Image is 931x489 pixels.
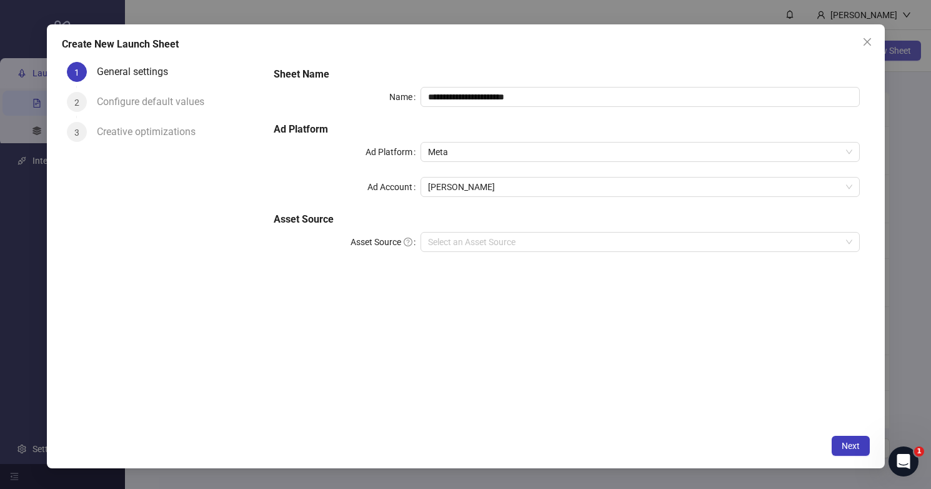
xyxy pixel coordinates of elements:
div: Configure default values [97,92,214,112]
span: 3 [74,128,79,138]
label: Ad Account [367,177,420,197]
div: General settings [97,62,178,82]
button: Next [832,436,870,456]
span: 1 [914,446,924,456]
span: question-circle [403,238,412,246]
span: close [862,37,872,47]
div: Create New Launch Sheet [62,37,870,52]
button: Close [857,32,877,52]
h5: Sheet Name [274,67,860,82]
span: Venen Engel [427,178,852,196]
input: Name [420,87,859,107]
div: Creative optimizations [97,122,206,142]
iframe: Intercom live chat [889,446,919,476]
span: 1 [74,68,79,78]
span: 2 [74,98,79,108]
label: Ad Platform [365,142,420,162]
h5: Ad Platform [274,122,860,137]
span: Meta [427,143,852,161]
span: Next [842,441,860,451]
h5: Asset Source [274,212,860,227]
label: Asset Source [350,232,420,252]
label: Name [389,87,420,107]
